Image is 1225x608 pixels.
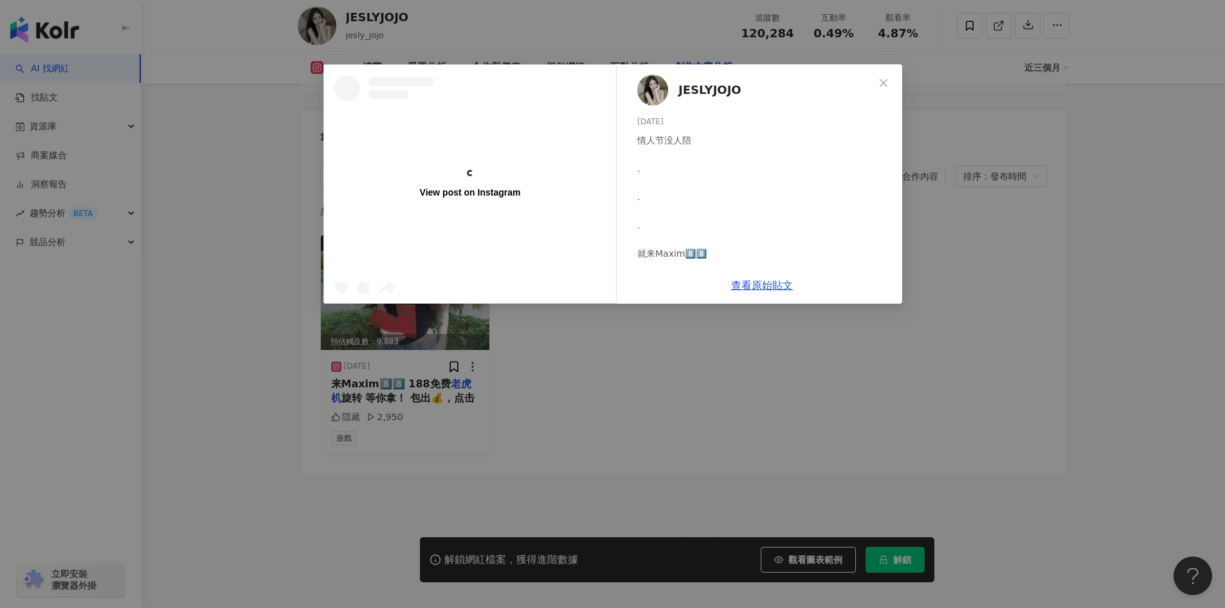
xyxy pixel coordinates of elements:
a: 查看原始貼文 [731,279,793,291]
a: KOL AvatarJESLYJOJO [637,75,874,106]
img: KOL Avatar [637,75,668,106]
div: [DATE] [637,116,892,128]
span: close [878,78,889,88]
div: View post on Instagram [419,187,520,198]
button: Close [871,70,896,96]
a: View post on Instagram [324,65,616,303]
div: 情人节没人陪 . . . 就来Maxim8️⃣8️⃣ 188免费老虎机旋转 等你拿！ 包出💰，点击链接，好运等你！ 👉 @maxim88.igofficial [637,133,892,345]
span: JESLYJOJO [678,81,741,99]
